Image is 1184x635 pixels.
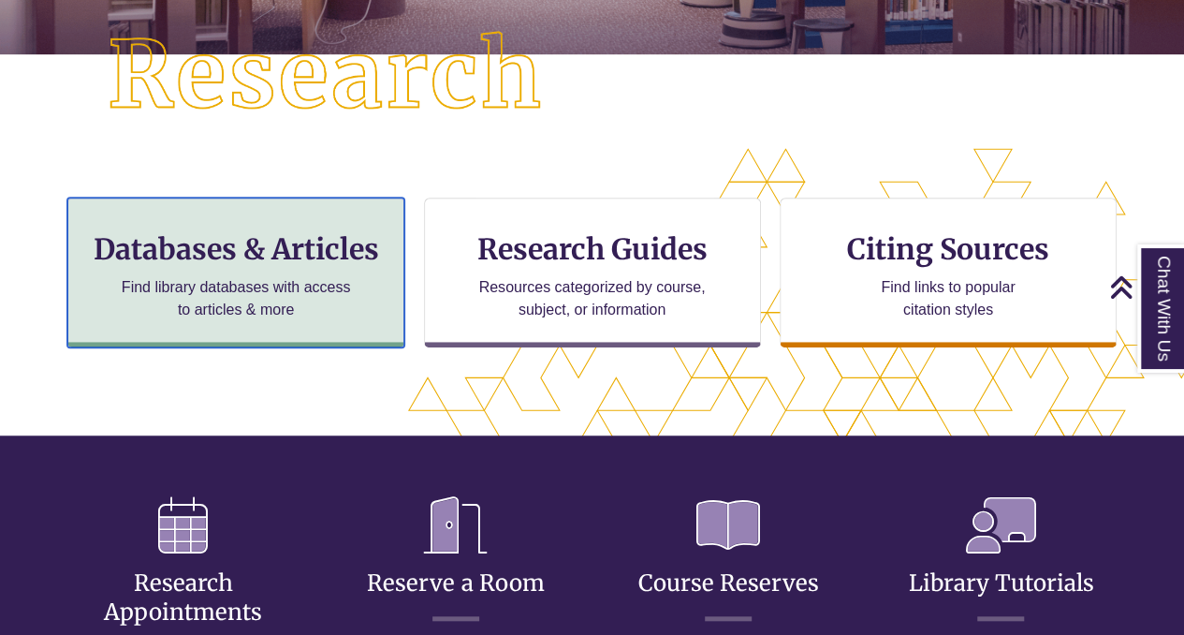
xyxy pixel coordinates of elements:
a: Databases & Articles Find library databases with access to articles & more [67,198,404,347]
h3: Citing Sources [834,231,1062,267]
p: Find links to popular citation styles [856,276,1039,321]
a: Back to Top [1109,274,1179,300]
p: Find library databases with access to articles & more [114,276,358,321]
a: Citing Sources Find links to popular citation styles [780,198,1117,347]
a: Reserve a Room [367,524,544,598]
a: Research Guides Resources categorized by course, subject, or information [424,198,761,347]
a: Research Appointments [104,524,262,627]
a: Library Tutorials [908,524,1093,598]
p: Resources categorized by course, subject, or information [470,276,714,321]
h3: Databases & Articles [83,231,388,267]
h3: Research Guides [440,231,745,267]
a: Course Reserves [638,524,819,598]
